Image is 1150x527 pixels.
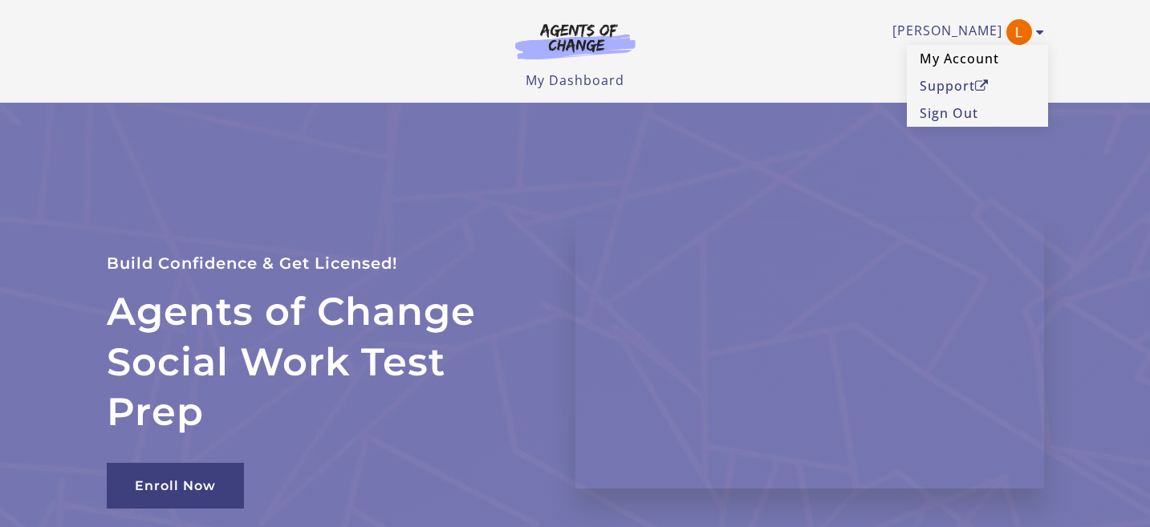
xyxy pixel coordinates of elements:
[907,45,1048,72] a: My Account
[107,250,537,277] p: Build Confidence & Get Licensed!
[907,72,1048,99] a: SupportOpen in a new window
[892,19,1036,45] a: Toggle menu
[107,286,537,436] h2: Agents of Change Social Work Test Prep
[907,99,1048,127] a: Sign Out
[975,79,989,92] i: Open in a new window
[107,463,244,509] a: Enroll Now
[498,22,652,59] img: Agents of Change Logo
[526,71,624,89] a: My Dashboard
